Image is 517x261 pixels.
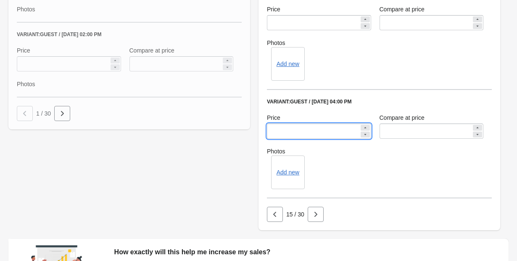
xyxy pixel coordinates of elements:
[277,61,299,67] button: Add new
[277,169,299,176] button: Add new
[380,5,425,13] label: Compare at price
[267,98,492,105] div: Variant: Guest / [DATE] 04:00 PM
[380,113,425,122] label: Compare at price
[267,113,280,122] label: Price
[267,39,492,47] label: Photos
[286,211,304,218] span: 15 / 30
[36,110,51,117] span: 1 / 30
[267,147,492,156] label: Photos
[267,5,280,13] label: Price
[114,247,500,257] div: How exactly will this help me increase my sales?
